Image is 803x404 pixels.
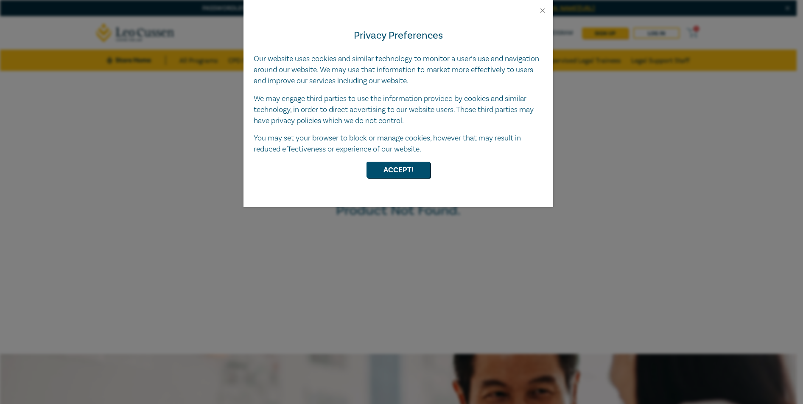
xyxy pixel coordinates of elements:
h4: Privacy Preferences [254,28,543,43]
p: We may engage third parties to use the information provided by cookies and similar technology, in... [254,93,543,126]
button: Accept! [367,162,430,178]
p: Our website uses cookies and similar technology to monitor a user’s use and navigation around our... [254,53,543,87]
button: Close [539,7,546,14]
p: You may set your browser to block or manage cookies, however that may result in reduced effective... [254,133,543,155]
